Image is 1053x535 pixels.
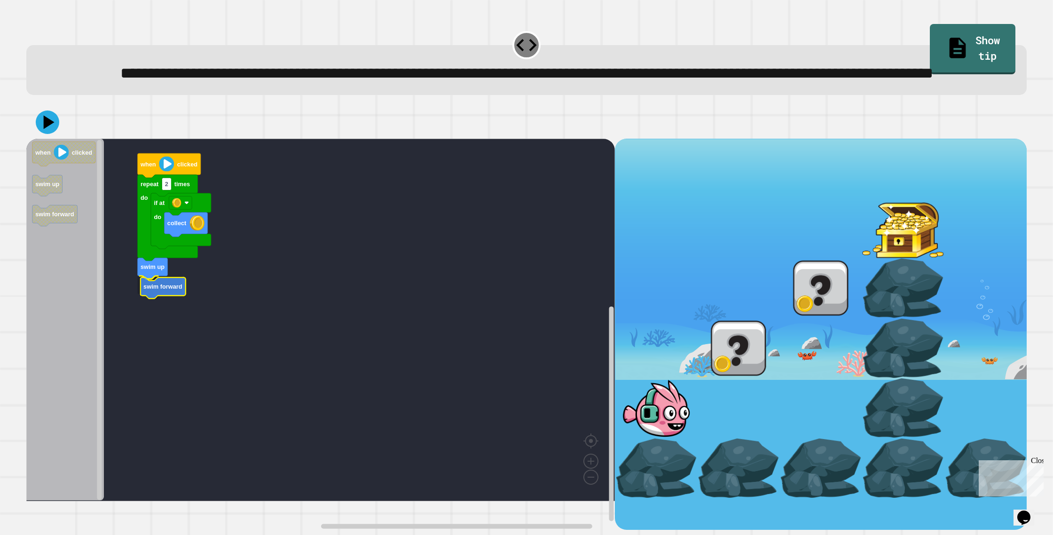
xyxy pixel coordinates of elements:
[141,263,165,270] text: swim up
[140,160,156,167] text: when
[167,220,187,227] text: collect
[35,149,51,156] text: when
[35,211,74,218] text: swim forward
[1014,497,1044,526] iframe: chat widget
[177,160,197,167] text: clicked
[141,194,148,201] text: do
[930,24,1015,74] a: Show tip
[4,4,65,60] div: Chat with us now!Close
[165,181,168,188] text: 2
[35,181,59,188] text: swim up
[174,181,190,188] text: times
[141,181,159,188] text: repeat
[154,213,161,220] text: do
[72,149,92,156] text: clicked
[975,456,1044,496] iframe: chat widget
[154,199,165,206] text: if at
[26,139,615,530] div: Blockly Workspace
